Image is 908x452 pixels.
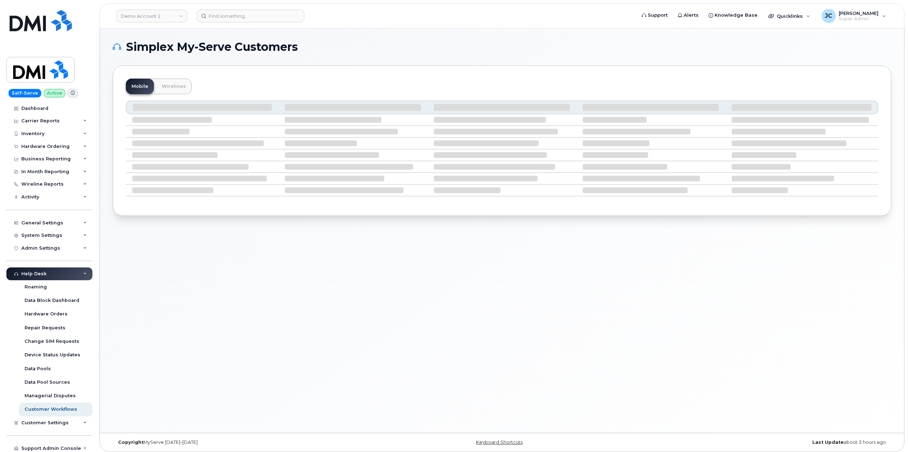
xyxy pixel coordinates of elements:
a: Mobile [126,79,154,94]
strong: Copyright [118,440,144,445]
strong: Last Update [812,440,844,445]
a: Wirelines [156,79,192,94]
div: MyServe [DATE]–[DATE] [113,440,372,445]
span: Simplex My-Serve Customers [126,42,298,52]
div: about 3 hours ago [632,440,891,445]
a: Keyboard Shortcuts [476,440,523,445]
